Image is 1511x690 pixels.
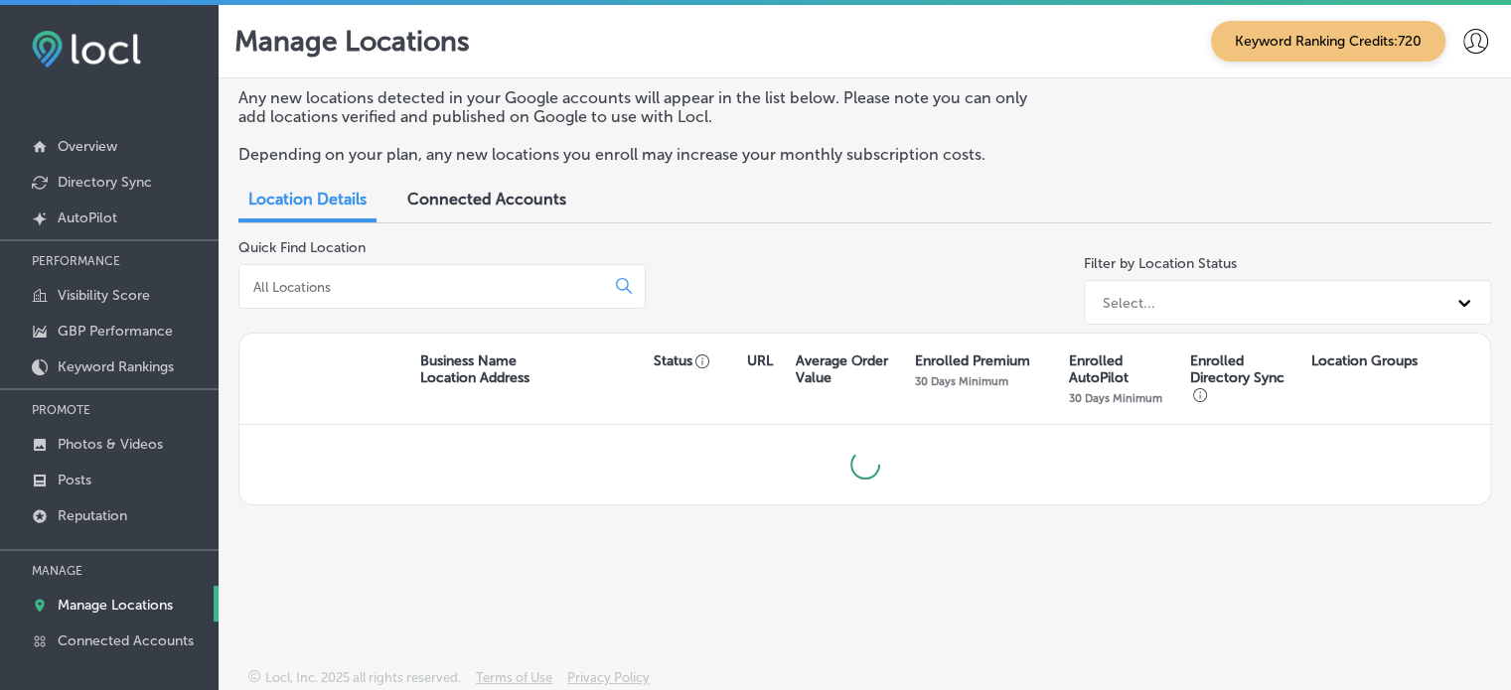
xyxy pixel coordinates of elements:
p: Depending on your plan, any new locations you enroll may increase your monthly subscription costs. [238,145,1053,164]
span: Location Details [248,190,367,208]
p: Enrolled Directory Sync [1190,352,1301,403]
label: Filter by Location Status [1084,255,1237,272]
span: Connected Accounts [407,190,566,208]
img: fda3e92497d09a02dc62c9cd864e3231.png [32,31,141,68]
p: Keyword Rankings [58,358,174,375]
p: Enrolled AutoPilot [1069,352,1180,386]
p: Business Name Location Address [420,352,529,386]
p: AutoPilot [58,209,117,226]
p: Location Groups [1311,352,1418,369]
p: Overview [58,138,117,155]
span: Keyword Ranking Credits: 720 [1211,21,1445,62]
p: Average Order Value [795,352,905,386]
p: Any new locations detected in your Google accounts will appear in the list below. Please note you... [238,88,1053,126]
p: Reputation [58,507,127,524]
p: 30 Days Minimum [915,374,1008,388]
p: Status [654,352,747,369]
p: URL [747,352,773,369]
div: Select... [1103,294,1155,311]
p: Enrolled Premium [915,352,1030,369]
p: Visibility Score [58,287,150,304]
p: Photos & Videos [58,436,163,453]
p: GBP Performance [58,323,173,340]
p: 30 Days Minimum [1069,391,1162,405]
p: Posts [58,472,91,488]
p: Manage Locations [234,25,470,58]
p: Locl, Inc. 2025 all rights reserved. [265,670,461,685]
label: Quick Find Location [238,239,366,256]
p: Manage Locations [58,597,173,614]
p: Directory Sync [58,174,152,191]
input: All Locations [251,278,600,296]
p: Connected Accounts [58,632,194,649]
